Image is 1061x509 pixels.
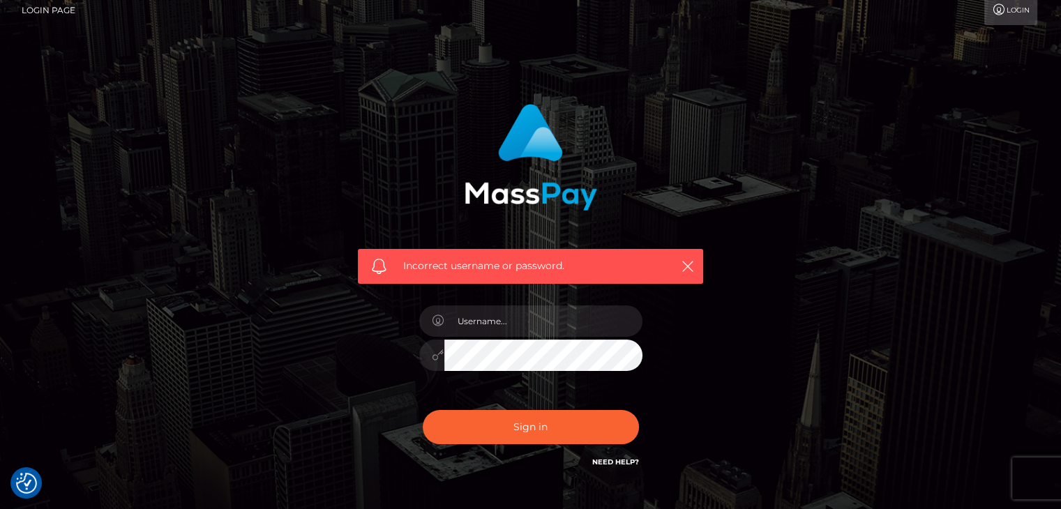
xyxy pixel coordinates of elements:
span: Incorrect username or password. [403,259,658,273]
img: MassPay Login [465,104,597,211]
input: Username... [444,305,642,337]
button: Sign in [423,410,639,444]
img: Revisit consent button [16,473,37,494]
button: Consent Preferences [16,473,37,494]
a: Need Help? [592,457,639,466]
